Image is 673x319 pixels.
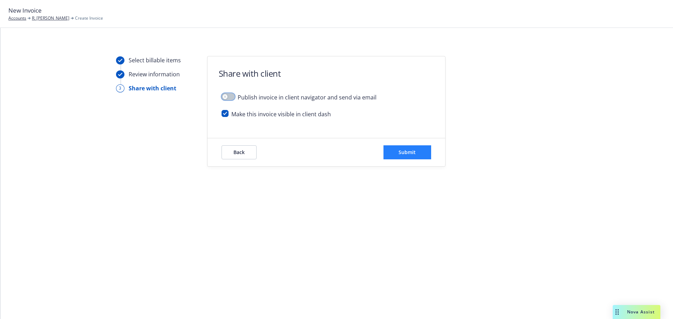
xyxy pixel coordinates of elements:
span: Nova Assist [627,309,655,315]
span: Publish invoice in client navigator and send via email [238,93,376,102]
a: Accounts [8,15,26,21]
span: Create Invoice [75,15,103,21]
span: Submit [399,149,416,155]
div: 3 [116,84,124,92]
span: Make this invoice visible in client dash [231,110,331,118]
div: Share with client [129,84,176,92]
h1: Share with client [219,68,281,79]
button: Back [222,145,257,159]
div: Drag to move [613,305,621,319]
div: Review information [129,70,180,78]
button: Submit [383,145,431,159]
span: Back [233,149,245,155]
span: New Invoice [8,6,42,15]
a: R. [PERSON_NAME] [32,15,69,21]
button: Nova Assist [613,305,660,319]
div: Select billable items [129,56,181,64]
